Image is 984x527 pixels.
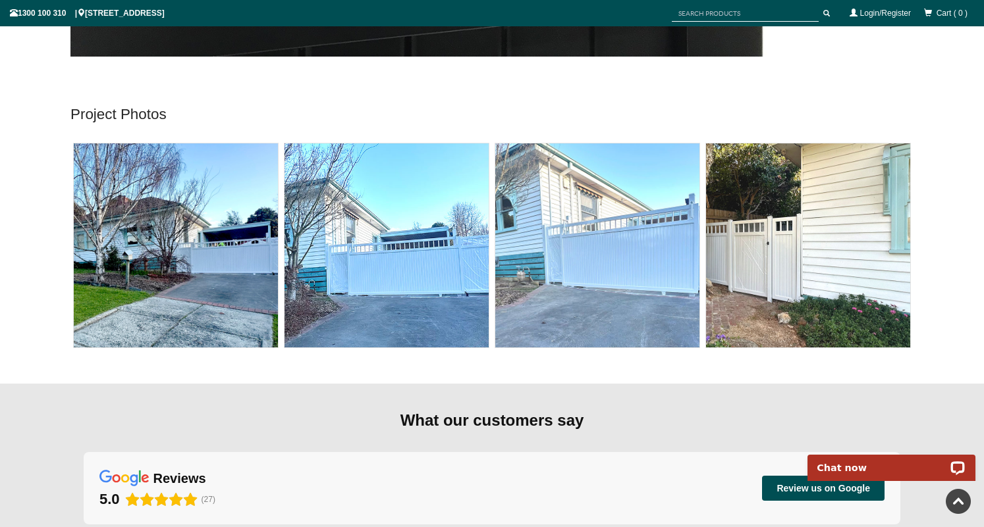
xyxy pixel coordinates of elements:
span: Cart ( 0 ) [937,9,968,18]
span: (27) [202,495,215,504]
img: Partial Privacy (approx.85%) Fencing and Gates - Gate Warehouse [495,143,699,347]
img: Partial Privacy (approx.85%) Fencing and Gates - Gate Warehouse [285,143,489,347]
button: Review us on Google [762,476,885,501]
iframe: LiveChat chat widget [799,439,984,481]
input: SEARCH PRODUCTS [672,5,819,22]
span: Review us on Google [777,482,870,494]
div: What our customers say [84,410,900,431]
div: reviews [153,470,206,487]
img: Partial Privacy (approx.85%) Fencing and Gates - Gate Warehouse [706,143,910,347]
img: Partial Privacy (approx.85%) Fencing and Gates - Gate Warehouse [74,143,278,347]
div: Rating: 5.0 out of 5 [99,490,198,509]
div: 5.0 [99,490,120,509]
span: 1300 100 310 | [STREET_ADDRESS] [10,9,165,18]
h2: Project Photos [70,104,914,124]
a: Login/Register [860,9,911,18]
